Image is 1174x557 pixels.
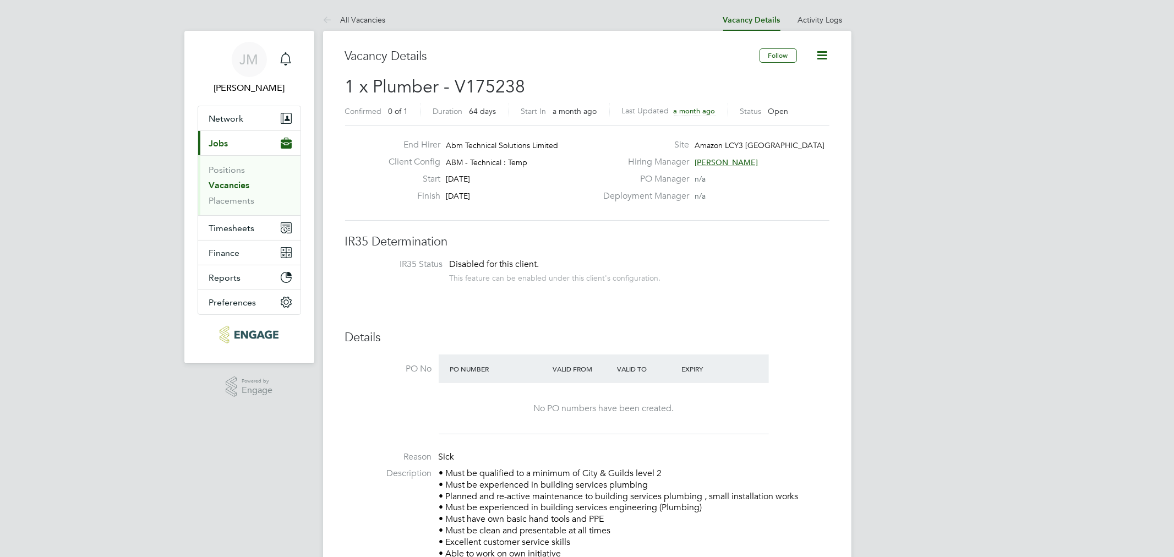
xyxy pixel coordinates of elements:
span: Amazon LCY3 [GEOGRAPHIC_DATA] [695,140,824,150]
div: PO Number [447,359,550,379]
div: Jobs [198,155,301,215]
span: 1 x Plumber - V175238 [345,76,526,97]
label: Duration [433,106,463,116]
span: Reports [209,272,241,283]
a: Go to home page [198,326,301,343]
div: Valid From [550,359,614,379]
h3: Details [345,330,829,346]
span: Sick [439,451,455,462]
span: 0 of 1 [389,106,408,116]
a: Vacancies [209,180,250,190]
span: Abm Technical Solutions Limited [446,140,558,150]
span: Open [768,106,789,116]
span: [DATE] [446,191,470,201]
span: a month ago [553,106,597,116]
a: Powered byEngage [226,376,272,397]
h3: Vacancy Details [345,48,760,64]
a: JM[PERSON_NAME] [198,42,301,95]
span: [DATE] [446,174,470,184]
div: No PO numbers have been created. [450,403,758,414]
h3: IR35 Determination [345,234,829,250]
label: End Hirer [380,139,440,151]
div: This feature can be enabled under this client's configuration. [450,270,661,283]
div: Valid To [614,359,679,379]
label: PO Manager [597,173,689,185]
img: txmrecruit-logo-retina.png [220,326,279,343]
span: Junior Muya [198,81,301,95]
button: Timesheets [198,216,301,240]
button: Preferences [198,290,301,314]
label: Last Updated [622,106,669,116]
span: a month ago [674,106,716,116]
label: Start [380,173,440,185]
button: Network [198,106,301,130]
label: Deployment Manager [597,190,689,202]
label: Client Config [380,156,440,168]
a: Positions [209,165,245,175]
span: Powered by [242,376,272,386]
button: Finance [198,241,301,265]
label: Start In [521,106,547,116]
label: Reason [345,451,432,463]
span: Disabled for this client. [450,259,539,270]
label: PO No [345,363,432,375]
label: Hiring Manager [597,156,689,168]
label: Confirmed [345,106,382,116]
button: Reports [198,265,301,290]
span: [PERSON_NAME] [695,157,758,167]
a: All Vacancies [323,15,386,25]
label: Finish [380,190,440,202]
span: n/a [695,191,706,201]
span: n/a [695,174,706,184]
nav: Main navigation [184,31,314,363]
button: Follow [760,48,797,63]
span: Network [209,113,244,124]
span: JM [240,52,259,67]
label: Site [597,139,689,151]
span: Preferences [209,297,256,308]
label: IR35 Status [356,259,443,270]
label: Description [345,468,432,479]
button: Jobs [198,131,301,155]
label: Status [740,106,762,116]
a: Placements [209,195,255,206]
a: Activity Logs [798,15,843,25]
span: Timesheets [209,223,255,233]
span: Jobs [209,138,228,149]
span: ABM - Technical : Temp [446,157,527,167]
div: Expiry [679,359,743,379]
span: 64 days [469,106,496,116]
span: Engage [242,386,272,395]
a: Vacancy Details [723,15,780,25]
span: Finance [209,248,240,258]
